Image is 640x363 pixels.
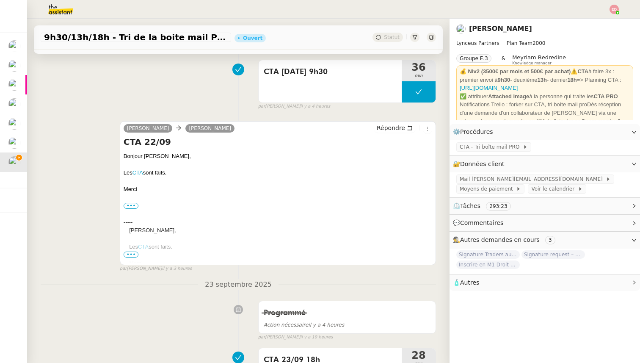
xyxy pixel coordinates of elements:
small: [PERSON_NAME] [258,103,330,110]
img: users%2F0zQGGmvZECeMseaPawnreYAQQyS2%2Favatar%2Feddadf8a-b06f-4db9-91c4-adeed775bb0f [8,137,20,149]
span: & [502,54,505,65]
img: users%2FSclkIUIAuBOhhDrbgjtrSikBoD03%2Favatar%2F48cbc63d-a03d-4817-b5bf-7f7aeed5f2a9 [8,79,20,91]
span: 23 septembre 2025 [198,279,279,291]
span: Tâches [460,202,480,209]
span: Autres [460,279,479,286]
span: par [120,265,127,272]
span: CTA - Tri boîte mail PRO [460,143,523,151]
span: min [402,72,436,80]
span: Lynceus Partners [456,40,499,46]
img: users%2FxgWPCdJhSBeE5T1N2ZiossozSlm1%2Favatar%2F5b22230b-e380-461f-81e9-808a3aa6de32 [8,40,20,52]
div: Les sont faits. [129,243,432,251]
span: Autres demandes en cours [460,236,540,243]
span: 🔐 [453,159,508,169]
a: [PERSON_NAME] [469,25,532,33]
span: 2000 [532,40,546,46]
span: Données client [460,161,505,167]
label: ••• [124,203,139,209]
strong: 9h30 [498,77,510,83]
strong: Attached Image [488,93,529,100]
span: ••• [124,252,139,258]
img: users%2F0zQGGmvZECeMseaPawnreYAQQyS2%2Favatar%2Feddadf8a-b06f-4db9-91c4-adeed775bb0f [8,118,20,130]
div: Merci [124,185,432,194]
small: [PERSON_NAME] [120,265,192,272]
span: par [258,103,265,110]
span: CTA [DATE] 9h30 [264,66,397,78]
span: Programmé [264,309,306,317]
div: [PERSON_NAME], [129,226,432,235]
span: Statut [384,34,400,40]
span: il y a 4 heures [264,322,345,328]
app-user-label: Knowledge manager [512,54,566,65]
span: Signature Traders autorisés [456,250,520,259]
div: Merci [129,259,432,268]
div: ⏲️Tâches 293:23 [450,198,640,214]
div: ----- [124,218,432,227]
h4: CTA 22/09 [124,136,432,148]
span: Mail [PERSON_NAME][EMAIL_ADDRESS][DOMAIN_NAME] [460,175,606,183]
div: ✅ attribuer à la personne qui traite les [460,92,630,101]
img: users%2Fa6PbEmLwvGXylUqKytRPpDpAx153%2Favatar%2Ffanny.png [8,98,20,110]
span: 💬 [453,219,507,226]
span: Signature request – BBVA KYC form - LYNCEUS PARTNERS EUROPE [521,250,585,259]
strong: 18h [567,77,577,83]
span: ⏲️ [453,202,518,209]
span: 36 [402,62,436,72]
div: Notifications Trello : forker sur CTA, tri boîte mail proDès réception d'une demande d'un collabo... [460,100,630,125]
strong: 💰 Niv2 (3500€ par mois et 500€ par achat) [460,68,571,75]
span: il y a 4 heures [300,103,330,110]
span: 🕵️ [453,236,559,243]
a: [PERSON_NAME] [185,125,234,132]
span: ⚙️ [453,127,497,137]
span: 9h30/13h/18h - Tri de la boite mail PRO - 19 septembre 2025 [44,33,228,42]
span: Meyriam Bedredine [512,54,566,61]
span: Moyens de paiement [460,185,516,193]
button: Répondre [374,123,416,133]
span: Knowledge manager [512,61,552,66]
span: il y a 19 heures [300,334,333,341]
div: 🧴Autres [450,274,640,291]
a: CTA [138,244,149,250]
div: 🕵️Autres demandes en cours 3 [450,232,640,248]
span: Action nécessaire [264,322,309,328]
a: [PERSON_NAME] [124,125,173,132]
strong: CTA PRO [594,93,618,100]
img: users%2Fa6PbEmLwvGXylUqKytRPpDpAx153%2Favatar%2Ffanny.png [8,60,20,72]
span: Inscrire en M1 Droit des affaires [456,260,520,269]
span: Voir le calendrier [531,185,577,193]
a: CTA [132,169,143,176]
img: users%2FTDxDvmCjFdN3QFePFNGdQUcJcQk1%2Favatar%2F0cfb3a67-8790-4592-a9ec-92226c678442 [456,24,466,33]
div: ⚙️Procédures [450,124,640,140]
div: Ouvert [243,36,262,41]
a: [URL][DOMAIN_NAME] [460,85,518,91]
div: ⚠️ à faire 3x : premier envoi à - deuxième - dernier => Planning CTA : [460,67,630,92]
nz-tag: 293:23 [486,202,510,211]
div: 🔐Données client [450,156,640,172]
span: Plan Team [507,40,532,46]
img: svg [610,5,619,14]
div: Les sont faits. [124,169,432,177]
span: 28 [402,350,436,360]
span: 🧴 [453,279,479,286]
div: Bonjour [PERSON_NAME], [124,152,432,161]
small: [PERSON_NAME] [258,334,333,341]
nz-tag: Groupe E.3 [456,54,491,63]
span: il y a 3 heures [162,265,192,272]
span: Commentaires [460,219,503,226]
span: Procédures [460,128,493,135]
strong: 13h [538,77,547,83]
span: par [258,334,265,341]
img: users%2FTDxDvmCjFdN3QFePFNGdQUcJcQk1%2Favatar%2F0cfb3a67-8790-4592-a9ec-92226c678442 [8,156,20,168]
nz-tag: 3 [545,236,555,244]
div: 💬Commentaires [450,215,640,231]
strong: CTA [577,68,588,75]
span: Répondre [377,124,405,132]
